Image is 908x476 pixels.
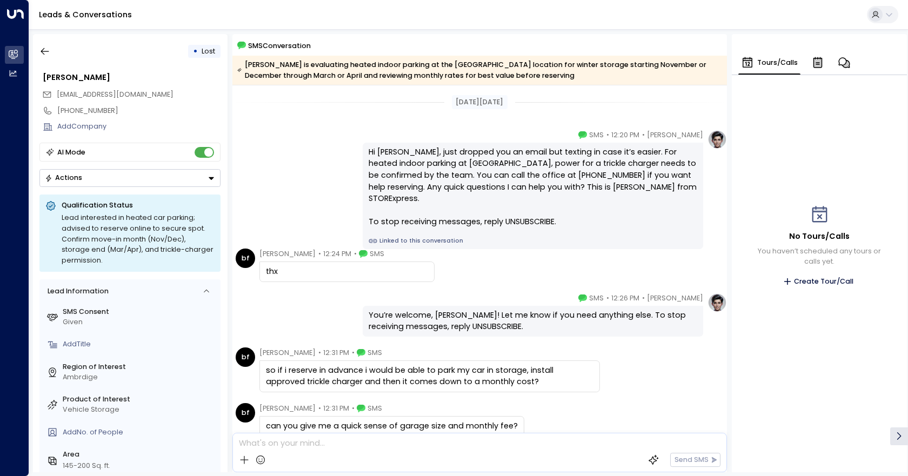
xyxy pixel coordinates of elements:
span: 12:20 PM [611,130,639,140]
div: [PERSON_NAME] is evaluating heated indoor parking at the [GEOGRAPHIC_DATA] location for winter st... [237,59,722,81]
span: • [606,130,609,140]
span: • [318,347,321,358]
span: • [352,403,355,414]
img: profile-logo.png [707,130,727,149]
span: brianfranks@mac.com [57,90,173,100]
div: bf [236,249,255,268]
div: • [193,43,198,60]
button: Create Tour/Call [777,272,862,291]
p: You haven’t scheduled any tours or calls yet. [757,246,882,267]
span: 12:31 PM [323,403,349,414]
span: SMS [589,293,604,304]
span: [EMAIL_ADDRESS][DOMAIN_NAME] [57,90,173,99]
span: SMS Conversation [248,40,311,51]
span: [PERSON_NAME] [647,293,703,304]
div: AddTitle [63,339,217,350]
span: 12:31 PM [323,347,349,358]
span: • [318,249,321,259]
span: • [318,403,321,414]
div: Lead Information [44,286,108,297]
div: Actions [45,173,82,182]
div: [PHONE_NUMBER] [57,106,221,116]
div: AddNo. of People [63,427,217,438]
div: [DATE][DATE] [452,95,507,109]
h4: No Tours/Calls [789,231,850,243]
label: Region of Interest [63,362,217,372]
div: 145-200 Sq. ft. [63,461,110,471]
div: bf [236,403,255,423]
span: 12:24 PM [323,249,351,259]
span: [PERSON_NAME] [647,130,703,140]
span: SMS [368,347,382,358]
button: Actions [39,169,221,187]
div: Button group with a nested menu [39,169,221,187]
div: bf [236,347,255,367]
span: Lost [202,46,215,56]
a: Linked to this conversation [369,237,697,245]
a: Leads & Conversations [39,9,132,20]
span: • [642,130,645,140]
div: Given [63,317,217,327]
div: AI Mode [57,147,85,158]
p: Tours/Calls [757,57,798,69]
span: SMS [370,249,384,259]
div: can you give me a quick sense of garage size and monthly fee? [266,420,518,432]
div: so if i reserve in advance i would be able to park my car in storage, install approved trickle ch... [266,365,593,388]
div: You’re welcome, [PERSON_NAME]! Let me know if you need anything else. To stop receiving messages,... [369,310,697,333]
div: Vehicle Storage [63,405,217,415]
p: Qualification Status [62,200,215,210]
span: • [354,249,357,259]
span: 12:26 PM [611,293,639,304]
div: Ambrdige [63,372,217,383]
img: profile-logo.png [707,293,727,312]
label: Area [63,450,217,460]
span: [PERSON_NAME] [259,403,316,414]
span: SMS [589,130,604,140]
div: [PERSON_NAME] [43,72,221,84]
button: Tours/Calls [738,51,800,75]
span: • [352,347,355,358]
span: SMS [368,403,382,414]
span: [PERSON_NAME] [259,347,316,358]
label: SMS Consent [63,307,217,317]
div: Lead interested in heated car parking; advised to reserve online to secure spot. Confirm move-in ... [62,212,215,266]
span: [PERSON_NAME] [259,249,316,259]
span: • [642,293,645,304]
span: • [606,293,609,304]
div: AddCompany [57,122,221,132]
div: Hi [PERSON_NAME], just dropped you an email but texting in case it’s easier. For heated indoor pa... [369,146,697,228]
label: Product of Interest [63,394,217,405]
div: thx [266,266,428,278]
